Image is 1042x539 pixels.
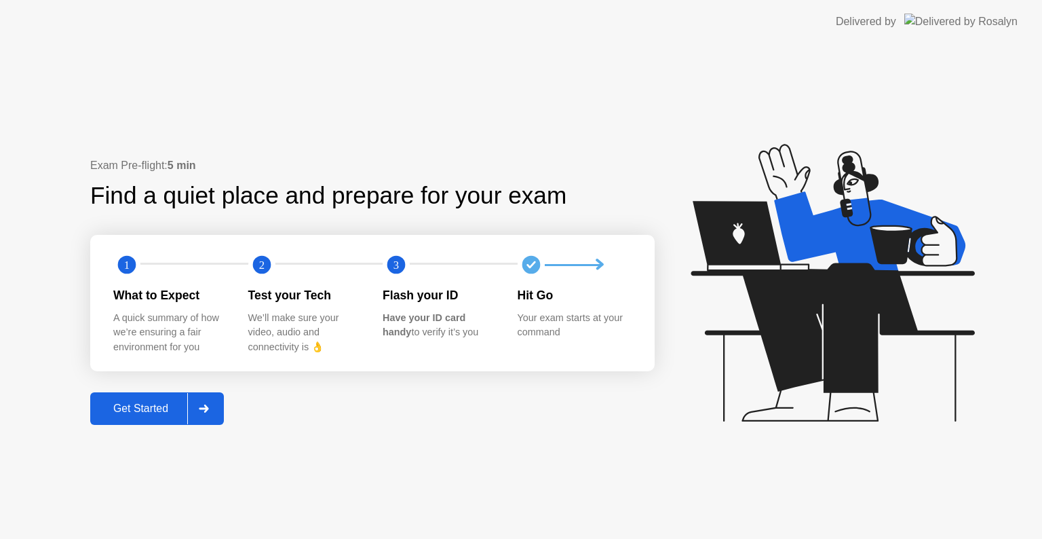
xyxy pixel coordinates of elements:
div: Exam Pre-flight: [90,157,655,174]
div: Test your Tech [248,286,362,304]
text: 1 [124,259,130,272]
div: Hit Go [518,286,631,304]
div: Delivered by [836,14,896,30]
b: Have your ID card handy [383,312,465,338]
div: We’ll make sure your video, audio and connectivity is 👌 [248,311,362,355]
button: Get Started [90,392,224,425]
img: Delivered by Rosalyn [904,14,1018,29]
text: 3 [393,259,399,272]
div: to verify it’s you [383,311,496,340]
text: 2 [258,259,264,272]
div: What to Expect [113,286,227,304]
div: Find a quiet place and prepare for your exam [90,178,568,214]
div: Flash your ID [383,286,496,304]
b: 5 min [168,160,196,171]
div: Get Started [94,403,187,415]
div: A quick summary of how we’re ensuring a fair environment for you [113,311,227,355]
div: Your exam starts at your command [518,311,631,340]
